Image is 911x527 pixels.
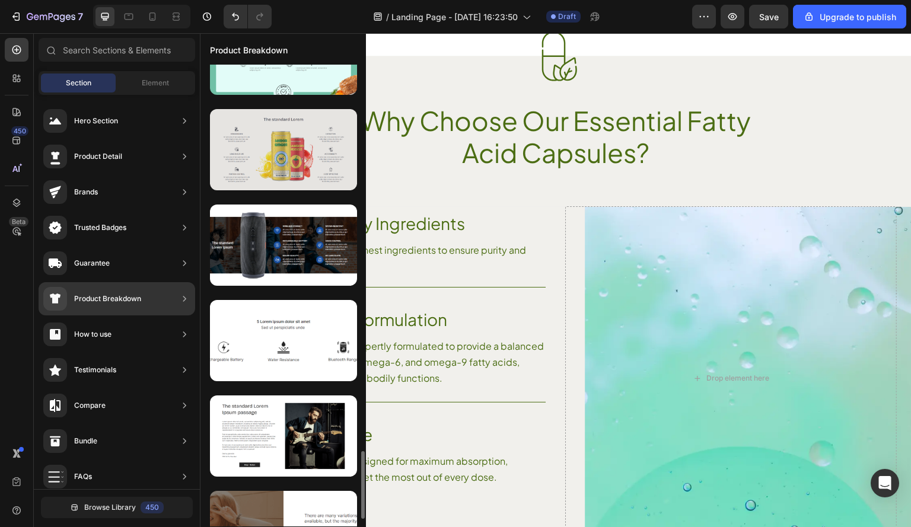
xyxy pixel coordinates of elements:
[11,126,28,136] div: 450
[77,305,345,353] p: Our capsules are expertly formulated to provide a balanced ratio of omega-3, omega-6, and omega-9...
[74,328,112,340] div: How to use
[142,78,169,88] span: Element
[74,364,116,376] div: Testimonials
[84,502,136,513] span: Browse Library
[200,33,911,527] iframe: Design area
[74,435,97,447] div: Bundle
[74,222,126,234] div: Trusted Badges
[144,70,568,136] h2: Why Choose Our Essential Fatty Acid Capsules?
[78,9,83,24] p: 7
[15,269,59,314] img: gempages_586367693435699997-9642aac1-c538-49b0-af49-97350c85fa67.svg
[871,469,899,497] div: Open Intercom Messenger
[70,173,346,207] h3: High-Quality Ingredients
[79,420,345,452] p: Each capsule is designed for maximum absorption, ensuring that you get the most out of every dose.
[66,78,91,88] span: Section
[15,173,53,212] img: gempages_586367693435699997-6bc70a5e-276e-46b6-b5bc-198d0ff6c4f7.svg
[759,12,779,22] span: Save
[71,209,345,241] p: We source only the finest ingredients to ensure purity and potency.
[5,5,88,28] button: 7
[74,115,118,127] div: Hero Section
[15,384,61,430] img: gempages_586367693435699997-f8a312e6-6076-41ea-baf2-bd23fe9d9cec.svg
[78,384,346,419] h3: Bioavailable
[141,502,164,513] div: 450
[803,11,896,23] div: Upgrade to publish
[749,5,788,28] button: Save
[74,186,98,198] div: Brands
[76,269,346,304] h3: Balanced Formulation
[391,11,518,23] span: Landing Page - [DATE] 16:23:50
[41,497,193,518] button: Browse Library450
[39,488,102,509] p: Try Gem
[39,38,195,62] input: Search Sections & Elements
[15,480,126,517] a: Try Gem15
[793,5,906,28] button: Upgrade to publish
[224,5,272,28] div: Undo/Redo
[507,340,570,350] div: Drop element here
[386,11,389,23] span: /
[74,257,110,269] div: Guarantee
[9,217,28,226] div: Beta
[74,400,106,411] div: Compare
[74,293,141,305] div: Product Breakdown
[74,471,92,483] div: FAQs
[558,11,576,22] span: Draft
[74,151,122,162] div: Product Detail
[92,488,102,502] sup: 15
